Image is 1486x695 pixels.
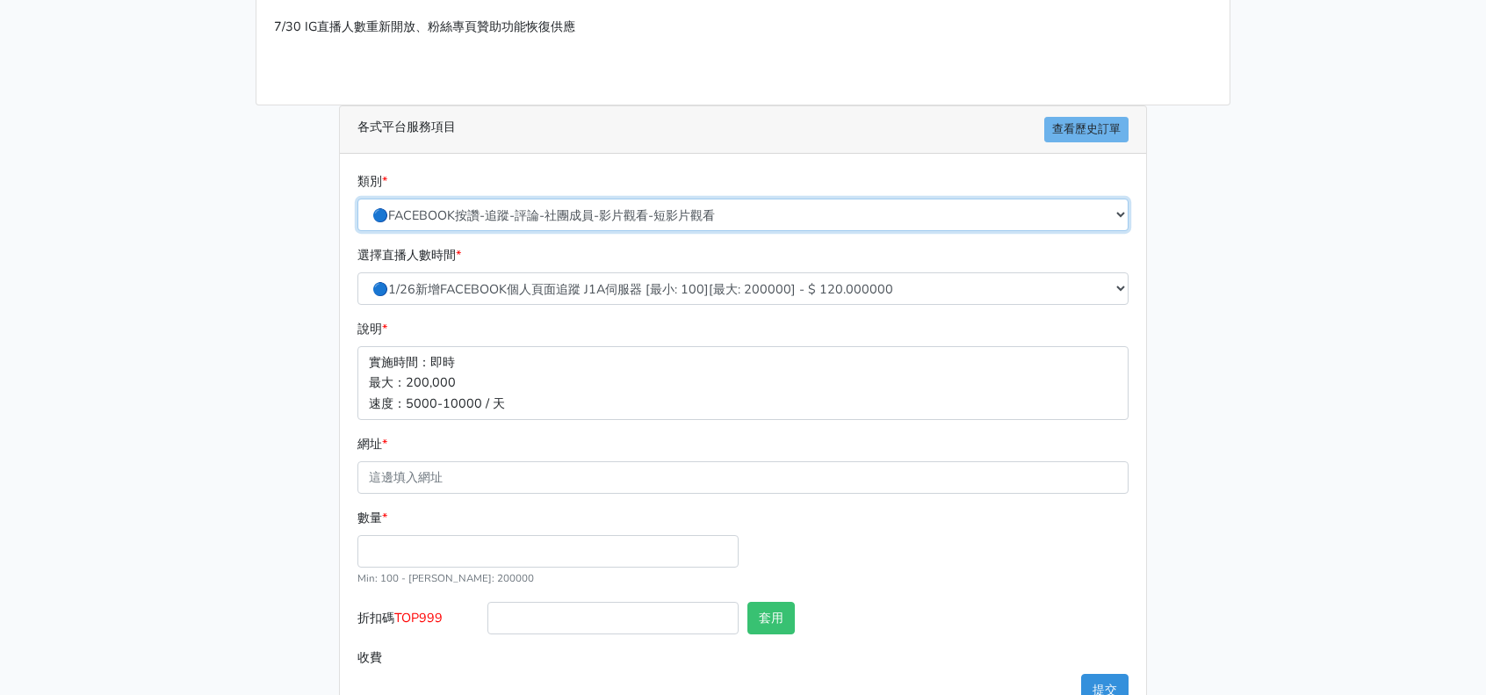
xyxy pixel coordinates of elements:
[357,461,1129,494] input: 這邊填入網址
[274,17,1212,37] p: 7/30 IG直播人數重新開放、粉絲專頁贊助功能恢復供應
[353,602,483,641] label: 折扣碼
[394,609,443,626] span: TOP999
[340,106,1146,154] div: 各式平台服務項目
[357,434,387,454] label: 網址
[353,641,483,674] label: 收費
[357,245,461,265] label: 選擇直播人數時間
[357,571,534,585] small: Min: 100 - [PERSON_NAME]: 200000
[1044,117,1129,142] a: 查看歷史訂單
[357,508,387,528] label: 數量
[357,346,1129,419] p: 實施時間：即時 最大：200,000 速度：5000-10000 / 天
[357,171,387,192] label: 類別
[747,602,795,634] button: 套用
[357,319,387,339] label: 說明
